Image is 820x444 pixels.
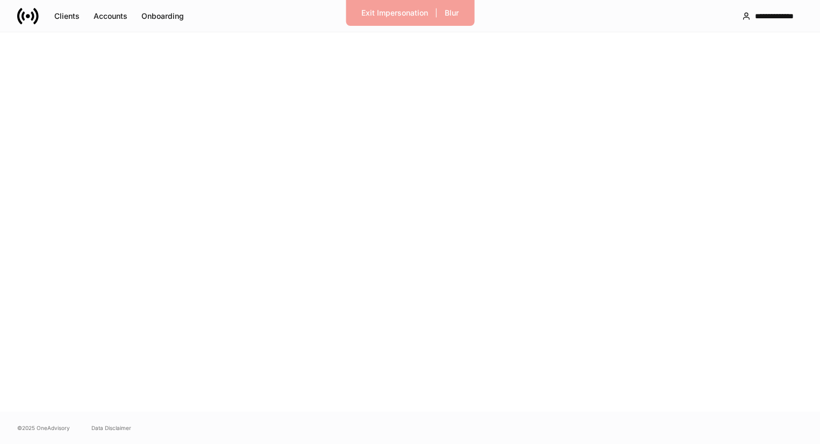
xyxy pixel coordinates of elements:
div: Blur [445,8,459,18]
button: Accounts [87,8,134,25]
button: Blur [438,4,466,22]
div: Accounts [94,11,127,22]
div: Exit Impersonation [361,8,428,18]
span: © 2025 OneAdvisory [17,424,70,432]
button: Clients [47,8,87,25]
button: Exit Impersonation [354,4,435,22]
a: Data Disclaimer [91,424,131,432]
button: Onboarding [134,8,191,25]
div: Onboarding [141,11,184,22]
div: Clients [54,11,80,22]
